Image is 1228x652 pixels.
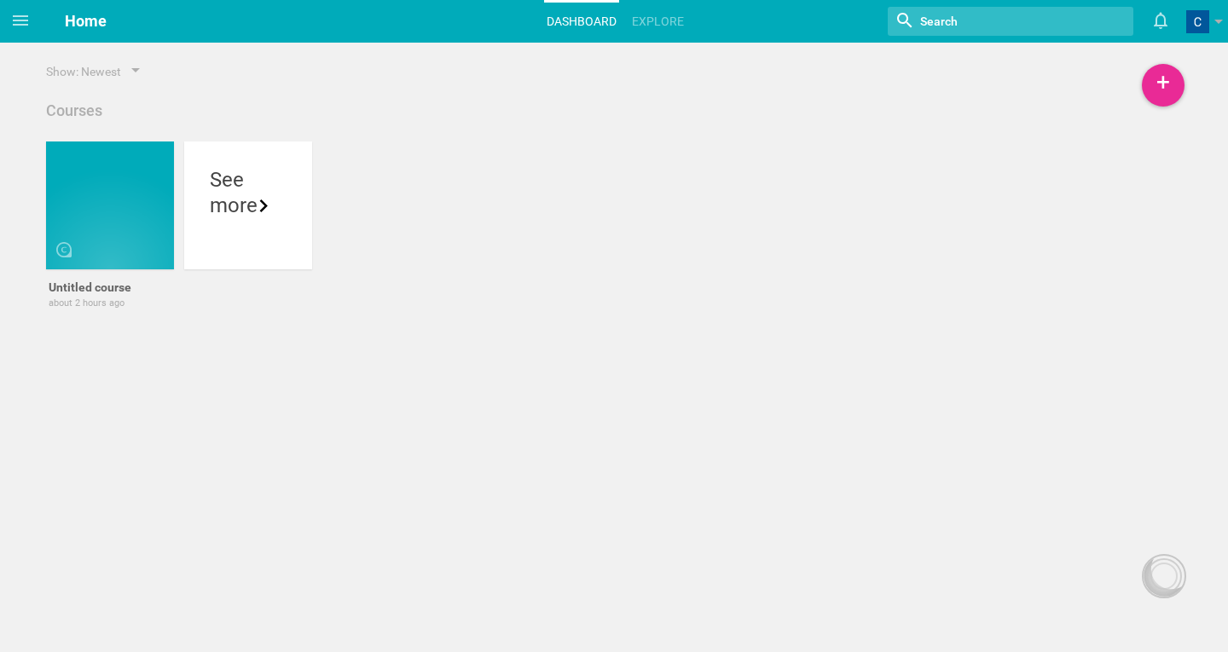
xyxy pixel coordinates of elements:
[49,297,171,309] div: 2025-09-26T15:13:38.565Z
[46,63,121,80] div: Show: Newest
[210,167,287,193] div: See
[184,141,312,346] a: Seemore
[46,101,102,121] div: Courses
[56,228,184,257] div: Course
[544,3,619,40] a: Dashboard
[46,141,174,346] a: Untitled courseabout 2 hours ago
[1142,64,1185,107] div: +
[65,12,107,30] span: Home
[629,3,686,40] a: Explore
[49,280,171,295] div: Untitled course
[918,10,1065,32] input: Search
[210,193,287,218] div: more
